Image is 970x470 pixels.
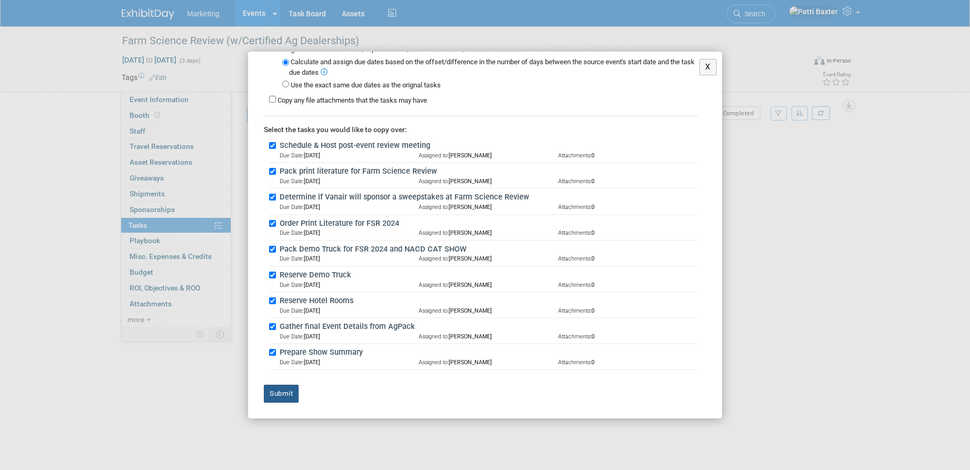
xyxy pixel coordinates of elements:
td: [PERSON_NAME] [419,229,558,237]
td: [PERSON_NAME] [419,358,558,366]
span: Due Date: [280,204,304,211]
td: [PERSON_NAME] [419,307,558,315]
td: [PERSON_NAME] [419,333,558,341]
span: Attachments: [558,359,591,366]
span: Assigned to: [419,229,449,236]
td: [DATE] [280,177,419,185]
span: Due Date: [280,178,304,185]
span: Due Date: [280,359,304,366]
td: 0 [558,177,697,185]
span: Assigned to: [419,178,449,185]
span: Due Date: [280,255,304,262]
td: 0 [558,229,697,237]
span: Due Date: [280,333,304,340]
label: Gather final Event Details from AgPack [276,321,697,333]
span: Attachments: [558,152,591,159]
span: Assigned to: [419,204,449,211]
td: [PERSON_NAME] [419,255,558,263]
td: 0 [558,152,697,159]
span: Due Date: [280,152,304,159]
label: Calculate and assign due dates based on the offset/difference in the number of days between the s... [289,58,695,76]
span: Assigned to: [419,152,449,159]
label: Copy any file attachments that the tasks may have [278,96,427,104]
span: Attachments: [558,229,591,236]
span: Due Date: [280,307,304,314]
td: 0 [558,255,697,263]
span: Attachments: [558,307,591,314]
label: Reserve Hotel Rooms [276,295,697,307]
td: [DATE] [280,203,419,211]
span: Attachments: [558,204,591,211]
td: 0 [558,307,697,315]
td: 0 [558,281,697,289]
span: Attachments: [558,333,591,340]
td: [PERSON_NAME] [419,152,558,159]
td: 0 [558,333,697,341]
span: Assigned to: [419,307,449,314]
td: [DATE] [280,152,419,159]
label: Determine if Vanair will sponsor a sweepstakes at Farm Science Review [276,192,697,203]
label: Prepare Show Summary [276,347,697,358]
span: Due Date: [280,282,304,288]
td: [DATE] [280,333,419,341]
label: Order Print Literature for FSR 2024 [276,218,697,229]
td: [PERSON_NAME] [419,203,558,211]
label: Use the exact same due dates as the orignal tasks [291,81,441,89]
span: Assigned to: [419,255,449,262]
td: [DATE] [280,307,419,315]
span: Assigned to: [419,282,449,288]
label: Reserve Demo Truck [276,269,697,281]
label: Pack Demo Truck for FSR 2024 and NACD CAT SHOW [276,244,697,255]
button: X [699,59,717,75]
span: Attachments: [558,178,591,185]
td: 0 [558,358,697,366]
button: Submit [264,385,299,403]
span: Attachments: [558,282,591,288]
span: Attachments: [558,255,591,262]
span: Due Date: [280,229,304,236]
td: [DATE] [280,281,419,289]
td: [PERSON_NAME] [419,177,558,185]
label: Pack print literature for Farm Science Review [276,166,697,177]
td: 0 [558,203,697,211]
label: Schedule & Host post-event review meeting [276,140,697,152]
td: [DATE] [280,229,419,237]
td: [DATE] [280,358,419,366]
td: [PERSON_NAME] [419,281,558,289]
span: Assigned to: [419,333,449,340]
span: Assigned to: [419,359,449,366]
div: Select the tasks you would like to copy over: [264,116,697,135]
td: [DATE] [280,255,419,263]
